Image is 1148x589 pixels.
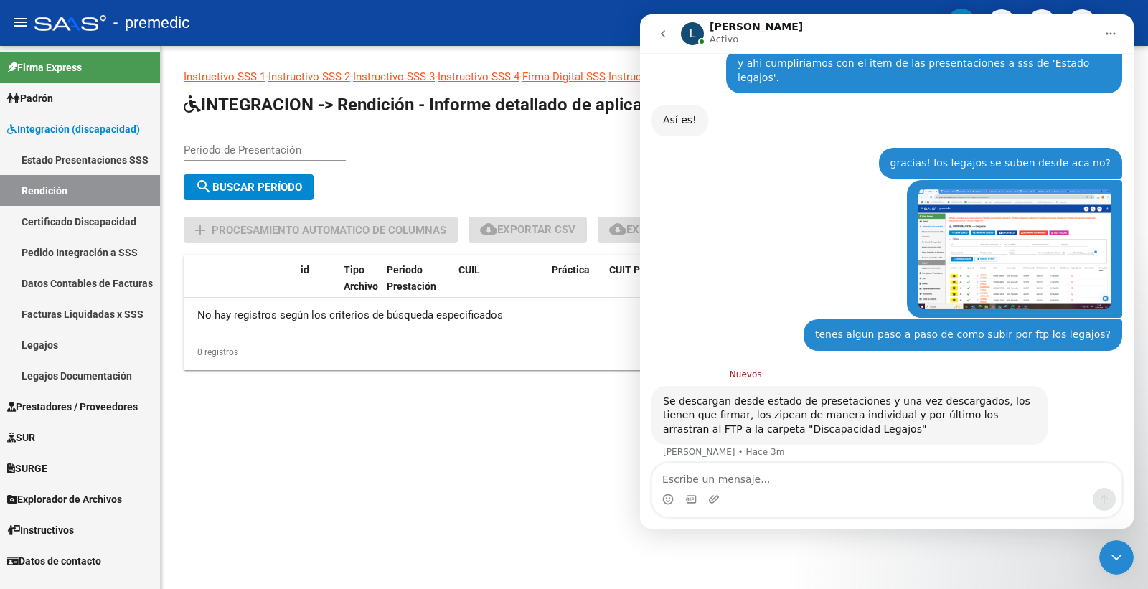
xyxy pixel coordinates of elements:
a: Instructivo SSS 3 [353,70,435,83]
span: Procesamiento automatico de columnas [212,224,446,237]
mat-icon: cloud_download [480,220,497,237]
span: Firma Express [7,60,82,75]
span: Exportar CSV [480,223,575,236]
iframe: Intercom live chat [1099,540,1134,575]
span: CUIT Prestador [609,264,679,275]
p: - - - - - - - - [184,69,1125,85]
span: Buscar Período [195,181,302,194]
span: Padrón [7,90,53,106]
span: SURGE [7,461,47,476]
mat-icon: search [195,178,212,195]
button: Exportar CSV [469,217,587,243]
span: Periodo Prestación [387,264,436,292]
a: Instructivo SSS 1 [184,70,265,83]
datatable-header-cell: Tipo Archivo [338,255,381,318]
span: Instructivos [7,522,74,538]
span: Exportar para SSS [609,223,734,236]
iframe: Intercom live chat [640,14,1134,529]
a: Instructivo SSS 2 [268,70,350,83]
datatable-header-cell: CUIL [453,255,546,318]
datatable-header-cell: Periodo Prestación [381,255,453,318]
mat-icon: menu [11,14,29,31]
span: Datos de contacto [7,553,101,569]
mat-icon: cloud_download [609,220,626,237]
a: Instructivo Documentación SSS [608,70,761,83]
span: CUIL [458,264,480,275]
datatable-header-cell: Práctica [546,255,603,318]
datatable-header-cell: CUIT Prestador [603,255,697,318]
span: Práctica [552,264,590,275]
div: No hay registros según los criterios de búsqueda especificados [184,298,1125,334]
span: INTEGRACION -> Rendición - Informe detallado de aplicación de fondos [184,95,758,115]
span: Explorador de Archivos [7,491,122,507]
a: Instructivo SSS 4 [438,70,519,83]
mat-icon: add [192,222,209,239]
span: - premedic [113,7,190,39]
span: id [301,264,309,275]
span: Prestadores / Proveedores [7,399,138,415]
span: Integración (discapacidad) [7,121,140,137]
span: Tipo Archivo [344,264,378,292]
button: Buscar Período [184,174,314,200]
button: Exportar para SSS [598,217,745,243]
button: Procesamiento automatico de columnas [184,217,458,243]
span: SUR [7,430,35,446]
a: Firma Digital SSS [522,70,606,83]
div: 0 registros [184,334,1125,370]
datatable-header-cell: id [295,255,338,318]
